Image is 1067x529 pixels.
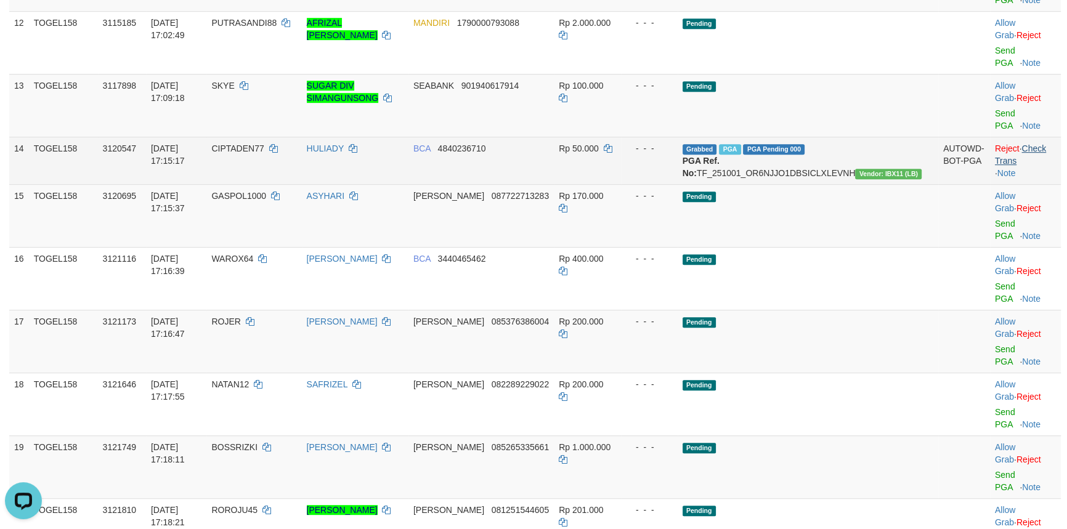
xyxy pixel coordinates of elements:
a: [PERSON_NAME] [307,254,378,264]
span: [PERSON_NAME] [413,442,484,452]
a: Send PGA [995,407,1015,429]
span: · [995,442,1016,464]
a: HULIADY [307,143,344,153]
span: Copy 1790000793088 to clipboard [457,18,519,28]
span: Copy 3440465462 to clipboard [438,254,486,264]
div: - - - [626,378,673,390]
div: - - - [626,252,673,265]
span: Rp 200.000 [559,379,603,389]
span: · [995,191,1016,213]
td: · [990,247,1061,310]
span: Rp 400.000 [559,254,603,264]
span: [DATE] 17:17:55 [151,379,185,402]
a: Reject [1016,93,1041,103]
span: Pending [683,443,716,453]
a: Note [1022,58,1041,68]
span: Pending [683,18,716,29]
a: Reject [1016,517,1041,527]
a: Send PGA [995,470,1015,492]
a: [PERSON_NAME] [307,317,378,326]
a: Allow Grab [995,379,1015,402]
a: Reject [1016,329,1041,339]
a: Send PGA [995,344,1015,366]
td: TOGEL158 [29,247,98,310]
span: ROJER [211,317,240,326]
span: NATAN12 [211,379,249,389]
span: [DATE] 17:09:18 [151,81,185,103]
td: TOGEL158 [29,184,98,247]
span: 3120547 [103,143,137,153]
a: Allow Grab [995,442,1015,464]
span: PUTRASANDI88 [211,18,277,28]
a: Note [997,168,1016,178]
span: 3115185 [103,18,137,28]
span: Copy 085376386004 to clipboard [492,317,549,326]
span: [DATE] 17:16:47 [151,317,185,339]
td: AUTOWD-BOT-PGA [938,137,990,184]
div: - - - [626,441,673,453]
span: Vendor URL: https://dashboard.q2checkout.com/secure [855,169,922,179]
span: Pending [683,380,716,390]
span: [DATE] 17:15:17 [151,143,185,166]
span: Pending [683,317,716,328]
span: · [995,505,1016,527]
span: Rp 201.000 [559,505,603,515]
div: - - - [626,504,673,516]
span: 3121173 [103,317,137,326]
span: Rp 170.000 [559,191,603,201]
span: [PERSON_NAME] [413,191,484,201]
td: 13 [9,74,29,137]
td: 18 [9,373,29,435]
a: Reject [1016,454,1041,464]
td: 16 [9,247,29,310]
span: [DATE] 17:16:39 [151,254,185,276]
a: Allow Grab [995,505,1015,527]
span: Copy 085265335661 to clipboard [492,442,549,452]
td: · [990,373,1061,435]
span: CIPTADEN77 [211,143,264,153]
span: 3121116 [103,254,137,264]
a: Send PGA [995,46,1015,68]
a: Allow Grab [995,317,1015,339]
span: 3121646 [103,379,137,389]
span: 3120695 [103,191,137,201]
span: [DATE] 17:18:21 [151,505,185,527]
div: - - - [626,79,673,92]
span: Rp 2.000.000 [559,18,611,28]
td: TOGEL158 [29,373,98,435]
td: 14 [9,137,29,184]
div: - - - [626,17,673,29]
a: Check Trans [995,143,1046,166]
a: Allow Grab [995,18,1015,40]
span: Copy 4840236710 to clipboard [438,143,486,153]
span: · [995,254,1016,276]
span: BOSSRIZKI [211,442,258,452]
a: [PERSON_NAME] [307,505,378,515]
a: Note [1022,482,1041,492]
td: · [990,435,1061,498]
span: 3121810 [103,505,137,515]
a: Reject [995,143,1020,153]
span: Pending [683,254,716,265]
span: · [995,18,1016,40]
span: BCA [413,254,431,264]
td: 12 [9,11,29,74]
span: 3121749 [103,442,137,452]
div: - - - [626,190,673,202]
button: Open LiveChat chat widget [5,5,42,42]
td: TOGEL158 [29,310,98,373]
span: GASPOL1000 [211,191,266,201]
div: - - - [626,142,673,155]
span: Copy 081251544605 to clipboard [492,505,549,515]
a: Allow Grab [995,191,1015,213]
a: ASYHARI [307,191,344,201]
span: · [995,317,1016,339]
span: SKYE [211,81,234,91]
td: · [990,74,1061,137]
span: [DATE] 17:15:37 [151,191,185,213]
a: Reject [1016,266,1041,276]
span: Rp 200.000 [559,317,603,326]
span: Grabbed [683,144,717,155]
a: Send PGA [995,281,1015,304]
span: Marked by azecs1 [719,144,740,155]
